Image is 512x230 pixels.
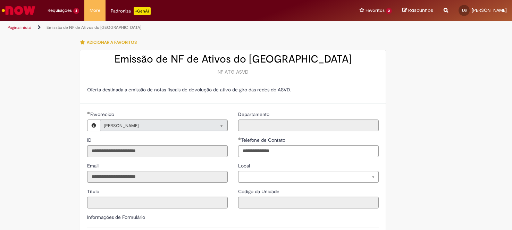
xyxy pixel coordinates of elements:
a: Página inicial [8,25,32,30]
span: Requisições [48,7,72,14]
span: Somente leitura - ID [87,137,93,143]
span: Somente leitura - Departamento [238,111,271,117]
span: Adicionar a Favoritos [87,40,137,45]
a: Emissão de NF de Ativos do [GEOGRAPHIC_DATA] [47,25,141,30]
div: Padroniza [111,7,151,15]
label: Somente leitura - Departamento [238,111,271,118]
span: 4 [73,8,79,14]
label: Somente leitura - Título [87,188,101,195]
label: Somente leitura - Email [87,162,100,169]
a: [PERSON_NAME]Limpar campo Favorecido [100,120,227,131]
label: Informações de Formulário [87,214,145,220]
label: Somente leitura - Necessários - Favorecido [87,111,116,118]
span: Necessários - Favorecido [90,111,116,117]
button: Favorecido, Visualizar este registro Leticia Gomes [87,120,100,131]
span: Telefone de Contato [241,137,287,143]
input: Código da Unidade [238,197,379,208]
label: Somente leitura - Código da Unidade [238,188,281,195]
span: [PERSON_NAME] [104,120,210,131]
span: More [90,7,100,14]
label: Somente leitura - ID [87,137,93,143]
button: Adicionar a Favoritos [80,35,141,50]
div: NF ATG ASVD [87,68,379,75]
p: Oferta destinada a emissão de notas fiscais de devolução de ativo de giro das redes do ASVD. [87,86,379,93]
span: LG [462,8,467,13]
span: Somente leitura - Código da Unidade [238,188,281,195]
input: Telefone de Contato [238,145,379,157]
span: Somente leitura - Título [87,188,101,195]
p: +GenAi [134,7,151,15]
span: [PERSON_NAME] [472,7,507,13]
span: Favoritos [366,7,385,14]
span: Obrigatório Preenchido [87,112,90,114]
a: Limpar campo Local [238,171,379,183]
ul: Trilhas de página [5,21,336,34]
img: ServiceNow [1,3,36,17]
input: Título [87,197,228,208]
input: Departamento [238,120,379,131]
span: Local [238,163,251,169]
input: Email [87,171,228,183]
span: Rascunhos [408,7,433,14]
a: Rascunhos [402,7,433,14]
input: ID [87,145,228,157]
h2: Emissão de NF de Ativos do [GEOGRAPHIC_DATA] [87,54,379,65]
span: Obrigatório Preenchido [238,137,241,140]
span: 2 [386,8,392,14]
